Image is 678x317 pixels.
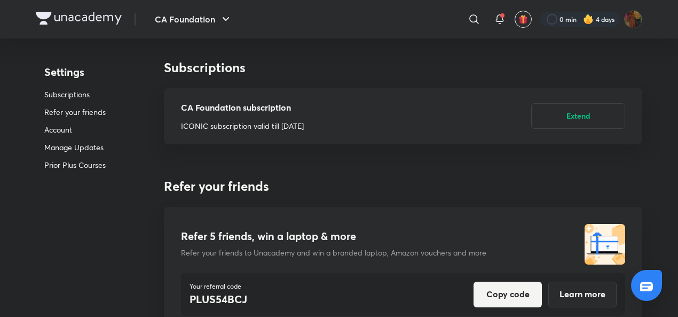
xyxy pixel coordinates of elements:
h4: Settings [44,64,106,80]
a: Company Logo [36,12,122,27]
img: Company Logo [36,12,122,25]
p: Refer your friends [44,106,106,118]
p: Refer your friends to Unacademy and win a branded laptop, Amazon vouchers and more [181,247,486,258]
p: CA Foundation subscription [181,101,304,114]
h3: Subscriptions [164,60,642,75]
h3: Refer your friends [164,179,642,194]
button: Extend [531,103,625,129]
img: streak [583,14,594,25]
p: Account [44,124,106,135]
h4: PLUS54BCJ [190,291,247,307]
h4: Refer 5 friends, win a laptop & more [181,230,356,243]
button: Copy code [474,282,542,307]
button: avatar [515,11,532,28]
img: referral [585,224,625,265]
p: Manage Updates [44,142,106,153]
img: gungun Raj [624,10,642,28]
p: Subscriptions [44,89,106,100]
p: Your referral code [190,282,247,291]
p: Prior Plus Courses [44,159,106,171]
button: Learn more [548,282,617,307]
button: CA Foundation [148,9,239,30]
p: ICONIC subscription valid till [DATE] [181,120,304,132]
img: avatar [518,14,528,24]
